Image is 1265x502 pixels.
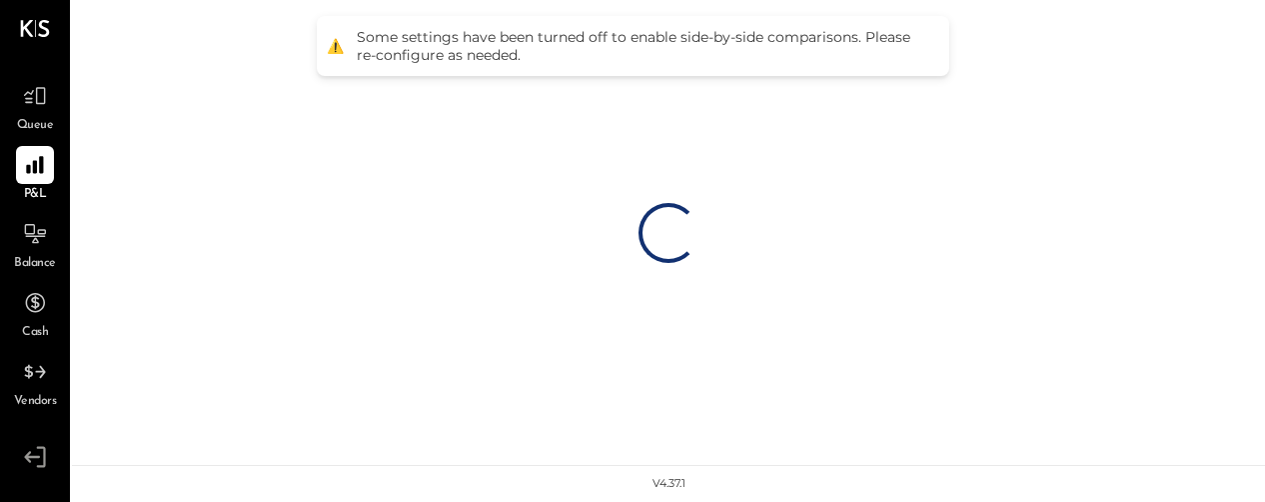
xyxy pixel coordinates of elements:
[652,476,685,492] div: v 4.37.1
[327,37,347,55] div: ⚠️
[14,393,57,411] span: Vendors
[14,255,56,273] span: Balance
[1,441,69,499] a: Bookkeeper
[22,324,48,342] span: Cash
[17,117,54,135] span: Queue
[1,353,69,411] a: Vendors
[1,146,69,204] a: P&L
[1,77,69,135] a: Queue
[1,284,69,342] a: Cash
[24,186,47,204] span: P&L
[357,28,929,64] div: Some settings have been turned off to enable side-by-side comparisons. Please re-configure as nee...
[1,215,69,273] a: Balance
